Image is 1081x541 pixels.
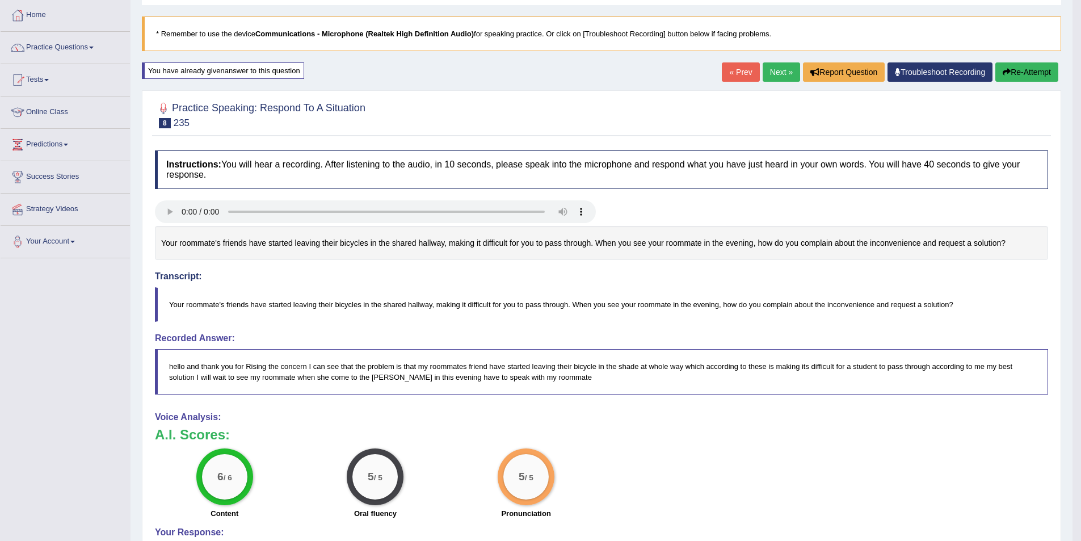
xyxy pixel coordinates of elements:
[155,100,365,128] h2: Practice Speaking: Respond To A Situation
[803,62,885,82] button: Report Question
[1,194,130,222] a: Strategy Videos
[155,349,1048,395] blockquote: hello and thank you for Rising the concern I can see that the problem is that my roommates friend...
[217,471,224,483] big: 6
[519,471,525,483] big: 5
[1,64,130,93] a: Tests
[501,508,550,519] label: Pronunciation
[887,62,992,82] a: Troubleshoot Recording
[174,118,190,128] small: 235
[1,161,130,190] a: Success Stories
[763,62,800,82] a: Next »
[155,412,1048,422] h4: Voice Analysis:
[722,62,759,82] a: « Prev
[142,16,1061,51] blockquote: * Remember to use the device for speaking practice. Or click on [Troubleshoot Recording] button b...
[354,508,397,519] label: Oral fluency
[155,333,1048,343] h4: Recorded Answer:
[1,97,130,125] a: Online Class
[1,32,130,60] a: Practice Questions
[155,427,230,442] b: A.I. Scores:
[155,226,1048,261] div: Your roommate's friends have started leaving their bicycles in the shared hallway, making it diff...
[155,150,1048,188] h4: You will hear a recording. After listening to the audio, in 10 seconds, please speak into the mic...
[224,473,232,482] small: / 6
[1,226,130,254] a: Your Account
[1,129,130,157] a: Predictions
[374,473,382,482] small: / 5
[142,62,304,79] div: You have already given answer to this question
[211,508,238,519] label: Content
[166,160,221,169] b: Instructions:
[368,471,375,483] big: 5
[155,527,1048,538] h4: Your Response:
[525,473,533,482] small: / 5
[155,287,1048,322] blockquote: Your roommate's friends have started leaving their bicycles in the shared hallway, making it diff...
[159,118,171,128] span: 8
[255,30,474,38] b: Communications - Microphone (Realtek High Definition Audio)
[995,62,1058,82] button: Re-Attempt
